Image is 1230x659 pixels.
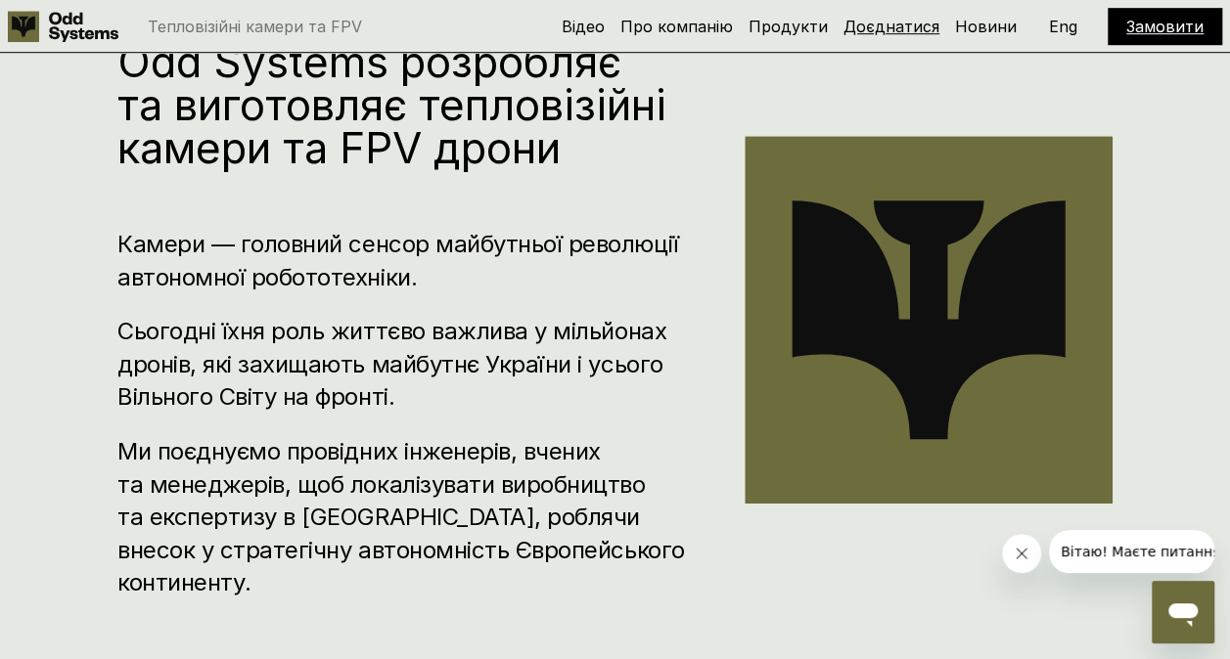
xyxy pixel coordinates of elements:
h3: Ми поєднуємо провідних інженерів, вчених та менеджерів, щоб локалізувати виробництво та експертиз... [117,435,686,599]
a: Доєднатися [843,17,939,36]
a: Новини [955,17,1017,36]
a: Продукти [749,17,828,36]
iframe: Кнопка для запуску вікна повідомлень [1152,581,1214,643]
iframe: Повідомлення від компанії [1049,530,1214,573]
h3: Сьогодні їхня роль життєво важлива у мільйонах дронів, які захищають майбутнє України і усього Ві... [117,315,686,414]
a: Відео [562,17,605,36]
a: Замовити [1126,17,1204,36]
a: Про компанію [620,17,733,36]
iframe: Закрити повідомлення [1002,534,1041,573]
p: Тепловізійні камери та FPV [148,19,362,34]
span: Вітаю! Маєте питання? [12,14,179,29]
p: Eng [1049,19,1077,34]
h3: Камери — головний сенсор майбутньої революції автономної робототехніки. [117,228,686,293]
h1: Odd Systems розробляє та виготовляє тепловізійні камери та FPV дрони [117,40,686,169]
